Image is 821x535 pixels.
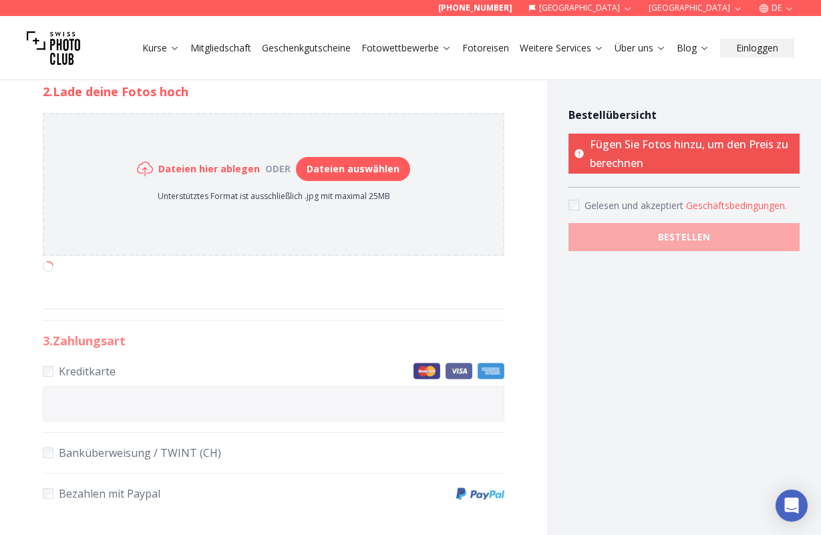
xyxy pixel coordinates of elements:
[658,230,710,244] b: BESTELLEN
[776,490,808,522] div: Open Intercom Messenger
[514,39,609,57] button: Weitere Services
[462,41,509,55] a: Fotoreisen
[609,39,671,57] button: Über uns
[568,200,579,210] input: Accept terms
[185,39,257,57] button: Mitgliedschaft
[677,41,709,55] a: Blog
[43,82,504,101] h2: 2. Lade deine Fotos hoch
[568,134,800,174] p: Fügen Sie Fotos hinzu, um den Preis zu berechnen
[356,39,457,57] button: Fotowettbewerbe
[296,157,410,181] button: Dateien auswählen
[585,199,686,212] span: Gelesen und akzeptiert
[438,3,512,13] a: [PHONE_NUMBER]
[262,41,351,55] a: Geschenkgutscheine
[457,39,514,57] button: Fotoreisen
[190,41,251,55] a: Mitgliedschaft
[137,39,185,57] button: Kurse
[520,41,604,55] a: Weitere Services
[142,41,180,55] a: Kurse
[671,39,715,57] button: Blog
[615,41,666,55] a: Über uns
[260,162,296,176] div: oder
[686,199,787,212] button: Accept termsGelesen und akzeptiert
[361,41,452,55] a: Fotowettbewerbe
[158,162,260,176] h6: Dateien hier ablegen
[568,223,800,251] button: BESTELLEN
[137,191,410,202] p: Unterstütztes Format ist ausschließlich .jpg mit maximal 25MB
[257,39,356,57] button: Geschenkgutscheine
[27,21,80,75] img: Swiss photo club
[720,39,794,57] button: Einloggen
[568,107,800,123] h4: Bestellübersicht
